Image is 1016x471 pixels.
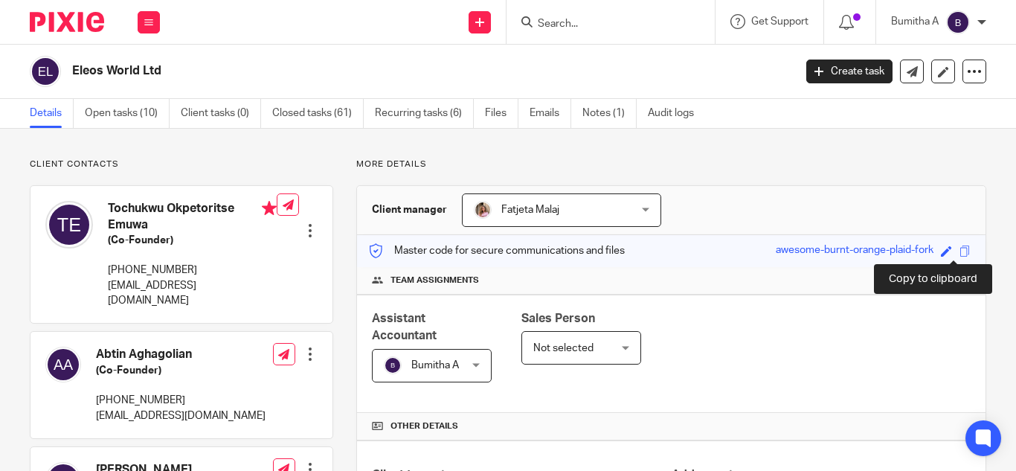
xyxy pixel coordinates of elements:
img: MicrosoftTeams-image%20(5).png [474,201,492,219]
img: svg%3E [45,347,81,382]
p: [PHONE_NUMBER] [108,263,277,278]
img: Pixie [30,12,104,32]
a: Recurring tasks (6) [375,99,474,128]
a: Details [30,99,74,128]
p: [EMAIL_ADDRESS][DOMAIN_NAME] [96,408,266,423]
p: Bumitha A [891,14,939,29]
a: Create task [806,60,893,83]
a: Files [485,99,518,128]
span: Bumitha A [411,360,459,371]
span: Assistant Accountant [372,313,437,342]
p: [EMAIL_ADDRESS][DOMAIN_NAME] [108,278,277,309]
span: Get Support [751,16,808,27]
h3: Client manager [372,202,447,217]
i: Primary [262,201,277,216]
span: Team assignments [390,275,479,286]
a: Audit logs [648,99,705,128]
img: svg%3E [30,56,61,87]
h5: (Co-Founder) [108,233,277,248]
p: [PHONE_NUMBER] [96,393,266,408]
div: awesome-burnt-orange-plaid-fork [776,243,933,260]
p: Client contacts [30,158,333,170]
span: Other details [390,420,458,432]
img: svg%3E [45,201,93,249]
span: Sales Person [521,313,595,324]
img: svg%3E [946,10,970,34]
a: Notes (1) [582,99,637,128]
a: Client tasks (0) [181,99,261,128]
a: Closed tasks (61) [272,99,364,128]
h5: (Co-Founder) [96,363,266,378]
span: Not selected [533,343,594,353]
img: svg%3E [384,356,402,374]
input: Search [536,18,670,31]
p: Master code for secure communications and files [368,243,625,258]
a: Emails [530,99,571,128]
a: Open tasks (10) [85,99,170,128]
span: Fatjeta Malaj [501,205,559,215]
p: More details [356,158,986,170]
h4: Tochukwu Okpetoritse Emuwa [108,201,277,233]
h4: Abtin Aghagolian [96,347,266,362]
h2: Eleos World Ltd [72,63,642,79]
